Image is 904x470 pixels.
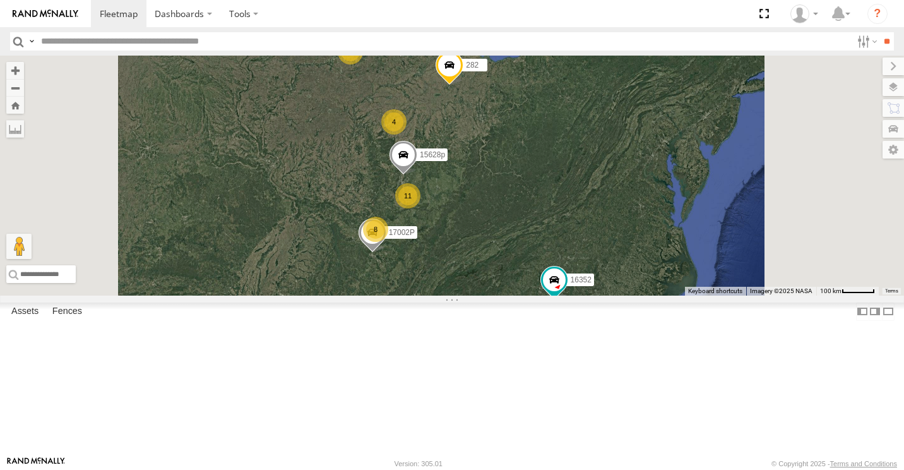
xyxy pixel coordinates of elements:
[389,228,415,237] span: 17002P
[852,32,879,51] label: Search Filter Options
[856,303,869,321] label: Dock Summary Table to the Left
[571,276,592,285] span: 16352
[786,4,823,23] div: Paul Withrow
[395,183,420,208] div: 11
[420,151,445,160] span: 15628p
[771,460,897,467] div: © Copyright 2025 -
[869,303,881,321] label: Dock Summary Table to the Right
[13,9,78,18] img: rand-logo.svg
[466,61,479,70] span: 282
[6,97,24,114] button: Zoom Home
[6,79,24,97] button: Zoom out
[27,32,37,51] label: Search Query
[885,289,898,294] a: Terms
[750,287,812,294] span: Imagery ©2025 NASA
[381,109,407,135] div: 4
[395,460,443,467] div: Version: 305.01
[882,303,895,321] label: Hide Summary Table
[6,120,24,138] label: Measure
[363,217,388,242] div: 8
[7,457,65,470] a: Visit our Website
[867,4,888,24] i: ?
[883,141,904,159] label: Map Settings
[820,287,842,294] span: 100 km
[5,303,45,320] label: Assets
[816,287,879,296] button: Map Scale: 100 km per 49 pixels
[6,234,32,259] button: Drag Pegman onto the map to open Street View
[46,303,88,320] label: Fences
[688,287,742,296] button: Keyboard shortcuts
[830,460,897,467] a: Terms and Conditions
[6,62,24,79] button: Zoom in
